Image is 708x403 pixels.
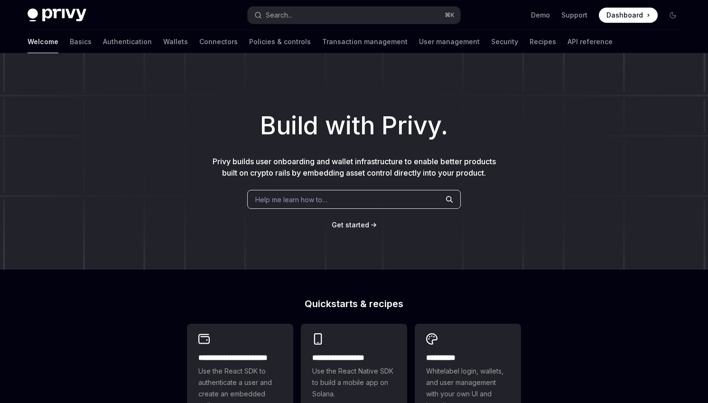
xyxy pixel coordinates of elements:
img: dark logo [28,9,86,22]
a: Security [491,30,518,53]
a: Support [561,10,587,20]
div: Search... [266,9,292,21]
a: Get started [332,220,369,230]
a: API reference [568,30,613,53]
h2: Quickstarts & recipes [187,299,521,309]
a: Wallets [163,30,188,53]
button: Open search [248,7,460,24]
span: ⌘ K [445,11,455,19]
span: Dashboard [606,10,643,20]
a: Policies & controls [249,30,311,53]
span: Help me learn how to… [255,195,327,205]
button: Toggle dark mode [665,8,680,23]
a: Dashboard [599,8,658,23]
a: Basics [70,30,92,53]
h1: Build with Privy. [15,107,693,144]
a: Demo [531,10,550,20]
a: Recipes [530,30,556,53]
a: Transaction management [322,30,408,53]
a: Authentication [103,30,152,53]
span: Use the React Native SDK to build a mobile app on Solana. [312,366,396,400]
span: Get started [332,221,369,229]
a: User management [419,30,480,53]
a: Connectors [199,30,238,53]
a: Welcome [28,30,58,53]
span: Privy builds user onboarding and wallet infrastructure to enable better products built on crypto ... [213,157,496,178]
